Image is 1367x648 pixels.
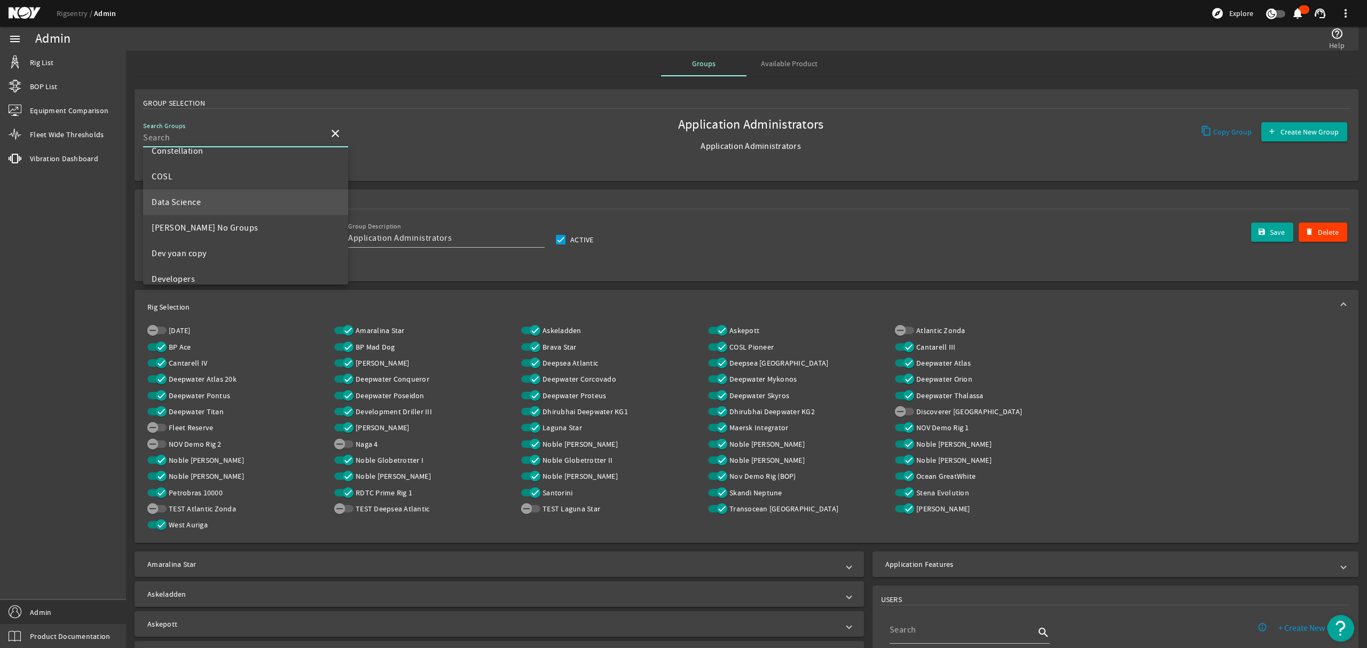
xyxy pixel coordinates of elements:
[727,406,815,417] label: Dhirubhai Deepwater KG2
[540,439,618,449] label: Noble [PERSON_NAME]
[914,439,992,449] label: Noble [PERSON_NAME]
[914,455,992,465] label: Noble [PERSON_NAME]
[167,390,230,401] label: Deepwater Pontus
[540,471,618,481] label: Noble [PERSON_NAME]
[914,342,955,352] label: Cantarell III
[914,374,972,384] label: Deepwater Orion
[353,406,432,417] label: Development Driller III
[568,234,594,245] label: Active
[353,374,429,384] label: Deepwater Conqueror
[1291,7,1304,20] mat-icon: notifications
[353,487,412,498] label: RDTC Prime Rig 1
[1329,40,1345,51] span: Help
[881,594,902,605] span: USERS
[329,127,342,140] mat-icon: close
[30,105,108,116] span: Equipment Comparison
[540,342,577,352] label: Brava Star
[30,57,53,68] span: Rig List
[353,503,429,514] label: TEST Deepsea Atlantic
[648,141,853,152] span: Application Administrators
[152,171,172,182] span: COSL
[135,611,864,637] mat-expansion-panel-header: Askepott
[348,223,401,231] mat-label: Group Description
[914,471,976,481] label: Ocean GreatWhite
[727,503,838,514] label: Transocean [GEOGRAPHIC_DATA]
[353,358,409,368] label: [PERSON_NAME]
[147,302,1333,312] mat-panel-title: Rig Selection
[727,471,796,481] label: Nov Demo Rig (BOP)
[648,120,853,130] span: Application Administrators
[1270,227,1285,238] span: Save
[353,422,409,433] label: [PERSON_NAME]
[1251,223,1294,242] button: Save
[540,455,612,465] label: Noble Globetrotter II
[143,98,205,108] span: Group Selection
[1280,127,1339,137] span: Create New Group
[35,34,70,44] div: Admin
[147,589,838,599] mat-panel-title: Askeladden
[727,422,788,433] label: Maersk Integrator
[914,325,965,336] label: Atlantic Zonda
[167,422,213,433] label: Fleet Reserve
[143,131,320,144] input: Search
[540,325,582,336] label: Askeladden
[167,519,208,530] label: West Auriga
[890,623,1035,636] input: Search
[135,324,1358,543] div: Rig Selection
[727,439,805,449] label: Noble [PERSON_NAME]
[9,33,21,45] mat-icon: menu
[152,197,201,208] span: Data Science
[353,471,431,481] label: Noble [PERSON_NAME]
[152,223,258,233] span: [PERSON_NAME] No Groups
[152,248,207,259] span: Dev yoan copy
[30,129,104,140] span: Fleet Wide Thresholds
[57,9,94,18] a: Rigsentry
[914,487,969,498] label: Stena Evolution
[167,406,224,417] label: Deepwater Titan
[167,374,237,384] label: Deepwater Atlas 20k
[727,455,805,465] label: Noble [PERSON_NAME]
[540,487,572,498] label: Santorini
[914,503,970,514] label: [PERSON_NAME]
[353,342,395,352] label: BP Mad Dog
[353,455,423,465] label: Noble Globetrotter I
[1333,1,1358,26] button: more_vert
[1331,27,1344,40] mat-icon: help_outline
[353,439,378,449] label: Naga 4
[540,390,606,401] label: Deepwater Proteus
[914,390,984,401] label: Deepwater Thalassa
[1229,8,1253,19] span: Explore
[727,374,797,384] label: Deepwater Mykonos
[540,374,616,384] label: Deepwater Corcovado
[727,487,782,498] label: Skandi Neptune
[167,342,191,352] label: BP Ace
[1270,619,1352,638] button: + Create New User
[885,559,1333,570] mat-panel-title: Application Features
[1207,5,1258,22] button: Explore
[167,471,244,481] label: Noble [PERSON_NAME]
[914,406,1022,417] label: Discoverer [GEOGRAPHIC_DATA]
[143,122,186,130] mat-label: Search Groups
[1318,227,1339,238] span: Delete
[727,358,828,368] label: Deepsea [GEOGRAPHIC_DATA]
[1327,615,1354,642] button: Open Resource Center
[1299,223,1347,242] button: Delete
[353,325,405,336] label: Amaralina Star
[1314,7,1326,20] mat-icon: support_agent
[727,342,774,352] label: COSL Pioneer
[1197,122,1256,141] button: Copy Group
[30,153,98,164] span: Vibration Dashboard
[727,390,789,401] label: Deepwater Skyros
[30,631,110,642] span: Product Documentation
[30,607,51,618] span: Admin
[1258,622,1267,632] mat-icon: info_outline
[167,325,191,336] label: [DATE]
[1261,122,1347,141] button: Create New Group
[1213,127,1252,137] span: Copy Group
[353,390,425,401] label: Deepwater Poseidon
[147,559,838,570] mat-panel-title: Amaralina Star
[1037,626,1050,639] i: search
[167,503,236,514] label: TEST Atlantic Zonda
[152,274,195,285] span: Developers
[540,406,628,417] label: Dhirubhai Deepwater KG1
